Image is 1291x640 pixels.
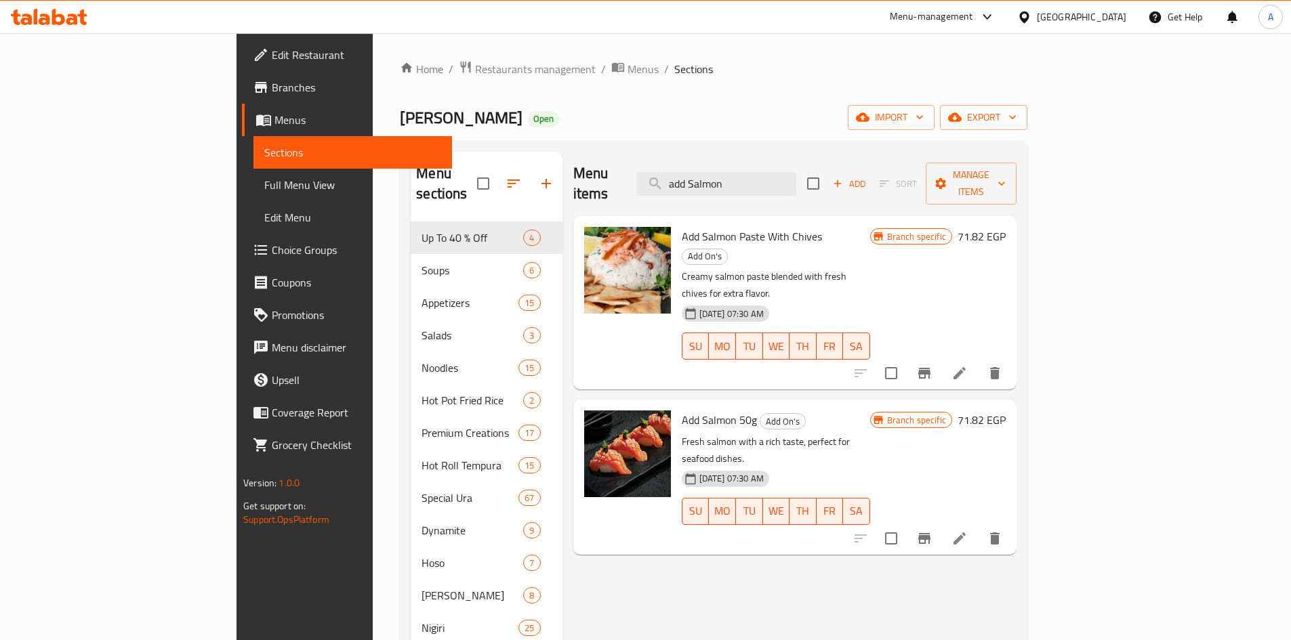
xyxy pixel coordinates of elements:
[243,474,276,492] span: Version:
[937,167,1006,200] span: Manage items
[242,299,452,331] a: Promotions
[518,490,540,506] div: items
[611,60,659,78] a: Menus
[411,319,562,351] div: Salads3
[741,337,758,356] span: TU
[523,555,540,571] div: items
[272,372,441,388] span: Upsell
[272,79,441,95] span: Branches
[519,622,539,635] span: 25
[908,522,941,555] button: Branch-specific-item
[688,337,703,356] span: SU
[518,360,540,376] div: items
[411,514,562,547] div: Dynamite9
[979,357,1011,389] button: delete
[264,209,441,226] span: Edit Menu
[422,620,518,636] div: Nigiri
[422,587,523,603] div: Ura Maki
[636,172,796,196] input: search
[682,226,822,247] span: Add Salmon Paste With Chives
[877,524,905,553] span: Select to update
[422,230,523,246] span: Up To 40 % Off
[519,427,539,440] span: 17
[831,176,867,192] span: Add
[528,113,559,125] span: Open
[422,587,523,603] span: [PERSON_NAME]
[242,39,452,71] a: Edit Restaurant
[400,60,1027,78] nav: breadcrumb
[242,266,452,299] a: Coupons
[242,396,452,429] a: Coverage Report
[519,492,539,505] span: 67
[573,163,620,204] h2: Menu items
[601,61,606,77] li: /
[848,105,935,130] button: import
[272,47,441,63] span: Edit Restaurant
[422,262,523,278] span: Soups
[799,169,827,198] span: Select section
[422,490,518,506] span: Special Ura
[682,268,870,302] p: Creamy salmon paste blended with fresh chives for extra flavor.
[242,331,452,364] a: Menu disclaimer
[242,364,452,396] a: Upsell
[882,230,951,243] span: Branch specific
[926,163,1017,205] button: Manage items
[817,333,844,360] button: FR
[243,511,329,528] a: Support.OpsPlatform
[523,392,540,408] div: items
[411,449,562,482] div: Hot Roll Tempura15
[843,333,870,360] button: SA
[822,501,838,521] span: FR
[411,579,562,612] div: [PERSON_NAME]8
[736,498,763,525] button: TU
[253,169,452,201] a: Full Menu View
[769,337,785,356] span: WE
[523,230,540,246] div: items
[272,242,441,258] span: Choice Groups
[530,167,562,200] button: Add section
[524,524,539,537] span: 9
[524,329,539,342] span: 3
[253,136,452,169] a: Sections
[523,327,540,343] div: items
[422,555,523,571] span: Hoso
[272,307,441,323] span: Promotions
[242,429,452,461] a: Grocery Checklist
[497,167,530,200] span: Sort sections
[519,362,539,375] span: 15
[951,109,1017,126] span: export
[272,404,441,421] span: Coverage Report
[242,71,452,104] a: Branches
[411,221,562,254] div: Up To 40 % Off4
[422,360,518,376] span: Noodles
[958,227,1006,246] h6: 71.82 EGP
[524,557,539,570] span: 7
[790,333,817,360] button: TH
[523,587,540,603] div: items
[958,410,1006,429] h6: 71.82 EGP
[272,339,441,356] span: Menu disclaimer
[411,482,562,514] div: Special Ura67
[1268,9,1273,24] span: A
[674,61,713,77] span: Sections
[709,333,736,360] button: MO
[688,501,703,521] span: SU
[422,522,523,538] span: Dynamite
[790,498,817,525] button: TH
[882,414,951,427] span: Branch specific
[279,474,300,492] span: 1.0.0
[528,111,559,127] div: Open
[518,425,540,441] div: items
[519,459,539,472] span: 15
[518,620,540,636] div: items
[877,359,905,387] span: Select to update
[422,425,518,441] div: Premium Creations
[682,433,870,467] p: Fresh salmon with a rich taste, perfect for seafood dishes.
[694,472,769,485] span: [DATE] 07:30 AM
[422,457,518,473] div: Hot Roll Tempura
[763,333,790,360] button: WE
[951,365,968,381] a: Edit menu item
